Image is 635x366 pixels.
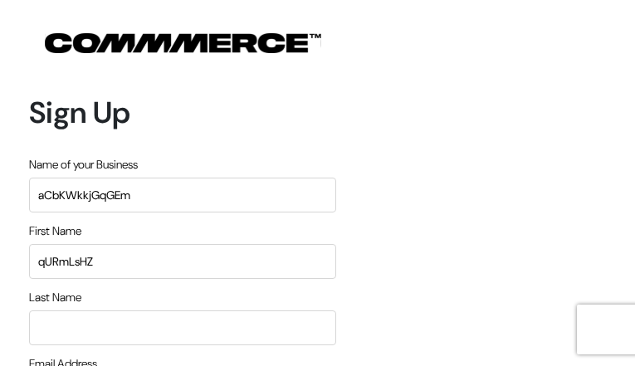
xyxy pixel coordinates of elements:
[29,95,336,130] h1: Sign Up
[29,156,138,173] label: Name of your Business
[29,222,81,240] label: First Name
[29,289,81,306] label: Last Name
[45,33,321,53] img: COMMMERCE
